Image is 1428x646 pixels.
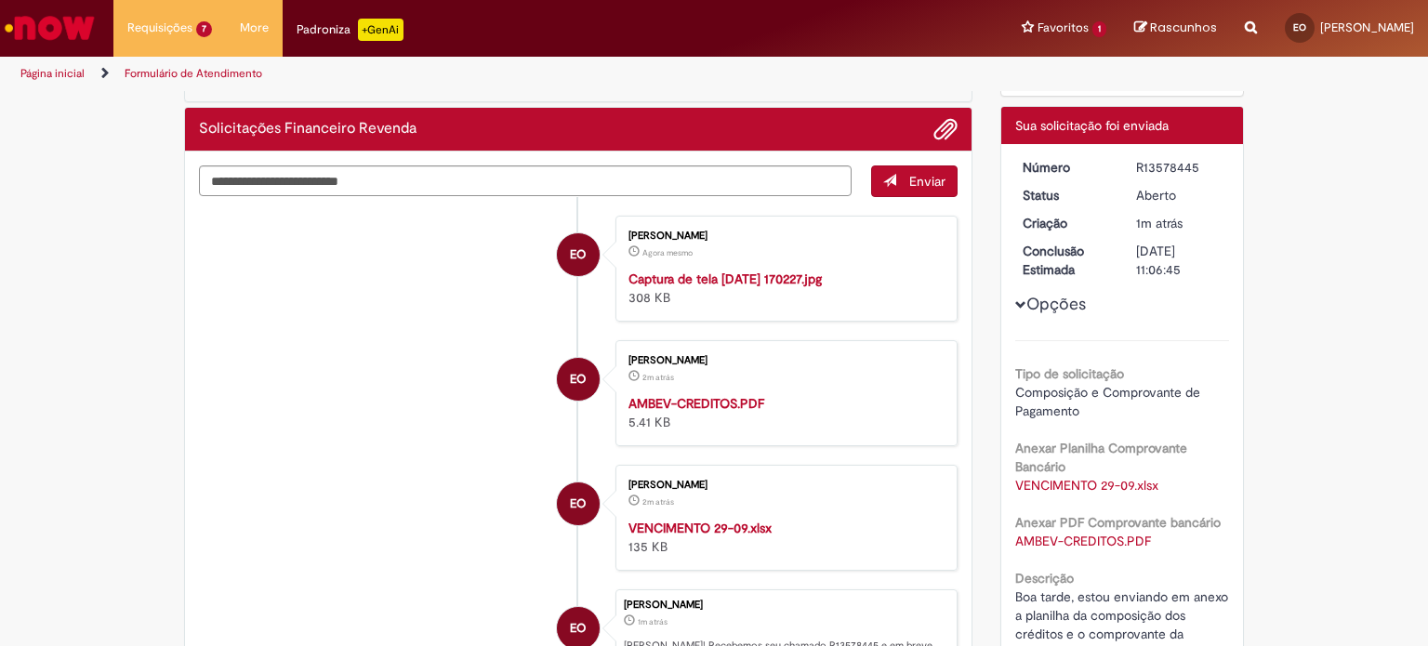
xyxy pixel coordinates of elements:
[1009,214,1123,232] dt: Criação
[240,19,269,37] span: More
[196,21,212,37] span: 7
[297,19,403,41] div: Padroniza
[1009,186,1123,204] dt: Status
[1015,477,1158,494] a: Download de VENCIMENTO 29-09.xlsx
[199,165,852,197] textarea: Digite sua mensagem aqui...
[127,19,192,37] span: Requisições
[642,496,674,508] span: 2m atrás
[1136,215,1183,231] span: 1m atrás
[628,270,822,287] a: Captura de tela [DATE] 170227.jpg
[1009,242,1123,279] dt: Conclusão Estimada
[642,372,674,383] time: 29/09/2025 17:05:33
[557,482,600,525] div: Eliabe Orlandini
[1320,20,1414,35] span: [PERSON_NAME]
[628,480,938,491] div: [PERSON_NAME]
[638,616,668,627] time: 29/09/2025 17:06:40
[1015,570,1074,587] b: Descrição
[628,519,938,556] div: 135 KB
[1015,440,1187,475] b: Anexar Planilha Comprovante Bancário
[125,66,262,81] a: Formulário de Atendimento
[20,66,85,81] a: Página inicial
[642,372,674,383] span: 2m atrás
[1136,242,1223,279] div: [DATE] 11:06:45
[642,247,693,258] span: Agora mesmo
[933,117,958,141] button: Adicionar anexos
[628,520,772,536] a: VENCIMENTO 29-09.xlsx
[871,165,958,197] button: Enviar
[628,394,938,431] div: 5.41 KB
[1293,21,1306,33] span: EO
[642,247,693,258] time: 29/09/2025 17:07:01
[570,357,586,402] span: EO
[199,121,416,138] h2: Solicitações Financeiro Revenda Histórico de tíquete
[642,496,674,508] time: 29/09/2025 17:05:18
[624,600,947,611] div: [PERSON_NAME]
[2,9,98,46] img: ServiceNow
[1015,117,1169,134] span: Sua solicitação foi enviada
[909,173,945,190] span: Enviar
[1136,214,1223,232] div: 29/09/2025 17:06:40
[1136,215,1183,231] time: 29/09/2025 17:06:40
[1092,21,1106,37] span: 1
[14,57,938,91] ul: Trilhas de página
[1136,158,1223,177] div: R13578445
[1134,20,1217,37] a: Rascunhos
[628,355,938,366] div: [PERSON_NAME]
[1150,19,1217,36] span: Rascunhos
[628,270,938,307] div: 308 KB
[557,358,600,401] div: Eliabe Orlandini
[628,231,938,242] div: [PERSON_NAME]
[1009,158,1123,177] dt: Número
[358,19,403,41] p: +GenAi
[638,616,668,627] span: 1m atrás
[1015,514,1221,531] b: Anexar PDF Comprovante bancário
[1015,384,1204,419] span: Composição e Comprovante de Pagamento
[570,232,586,277] span: EO
[628,395,764,412] a: AMBEV-CREDITOS.PDF
[1015,365,1124,382] b: Tipo de solicitação
[1136,186,1223,204] div: Aberto
[1015,533,1151,549] a: Download de AMBEV-CREDITOS.PDF
[1038,19,1089,37] span: Favoritos
[570,481,586,526] span: EO
[557,233,600,276] div: Eliabe Orlandini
